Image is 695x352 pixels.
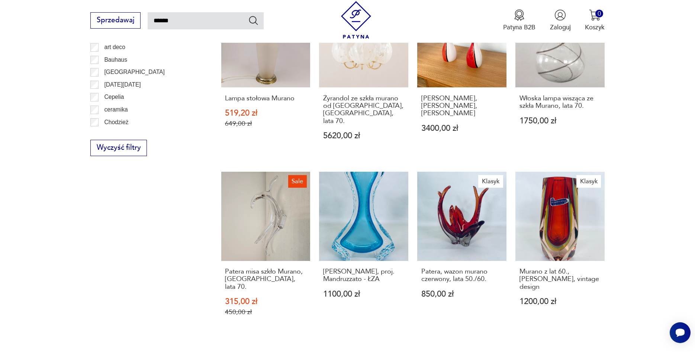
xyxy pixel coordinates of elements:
p: Zaloguj [550,23,571,32]
h3: Lampa stołowa Murano [225,95,306,102]
h3: Murano z lat 60., [PERSON_NAME], vintage design [519,268,601,291]
h3: Patera misa szkło Murano, [GEOGRAPHIC_DATA], lata 70. [225,268,306,291]
p: 1100,00 zł [323,290,404,298]
img: Ikonka użytkownika [554,9,566,21]
h3: [PERSON_NAME], proj. Mandruzzato - ŁZA [323,268,404,283]
p: 1750,00 zł [519,117,601,125]
button: Zaloguj [550,9,571,32]
p: Koszyk [585,23,605,32]
p: 5620,00 zł [323,132,404,140]
h3: Patera, wazon murano czerwony, lata 50./60. [421,268,502,283]
a: Wazon Murano Sommerso, proj. Mandruzzato - ŁZA[PERSON_NAME], proj. Mandruzzato - ŁZA1100,00 zł [319,172,408,333]
a: KlasykPatera, wazon murano czerwony, lata 50./60.Patera, wazon murano czerwony, lata 50./60.850,0... [417,172,506,333]
p: 450,00 zł [225,308,306,316]
a: SalePatera misa szkło Murano, Włochy, lata 70.Patera misa szkło Murano, [GEOGRAPHIC_DATA], lata 7... [221,172,311,333]
p: Bauhaus [104,55,127,65]
img: Patyna - sklep z meblami i dekoracjami vintage [337,1,375,39]
p: ceramika [104,105,128,114]
a: Ikona medaluPatyna B2B [503,9,535,32]
button: Sprzedawaj [90,12,141,29]
img: Ikona koszyka [589,9,601,21]
a: KlasykMurano z lat 60., Aleseandro Mondruzzatto, vintage designMurano z lat 60., [PERSON_NAME], v... [515,172,605,333]
button: Szukaj [248,15,259,26]
p: [DATE][DATE] [104,80,141,90]
h3: Włoska lampa wisząca ze szkła Murano, lata 70. [519,95,601,110]
p: art deco [104,42,125,52]
h3: [PERSON_NAME], [PERSON_NAME], [PERSON_NAME] [421,95,502,117]
p: 850,00 zł [421,290,502,298]
p: Cepelia [104,92,124,102]
p: 1200,00 zł [519,298,601,306]
h3: Żyrandol ze szkła murano od [GEOGRAPHIC_DATA], [GEOGRAPHIC_DATA], lata 70. [323,95,404,125]
button: Wyczyść filtry [90,140,147,156]
a: Sprzedawaj [90,18,141,24]
p: Patyna B2B [503,23,535,32]
div: 0 [595,10,603,17]
p: [GEOGRAPHIC_DATA] [104,67,164,77]
p: 3400,00 zł [421,125,502,132]
button: 0Koszyk [585,9,605,32]
p: Ćmielów [104,130,126,139]
button: Patyna B2B [503,9,535,32]
p: 649,00 zł [225,120,306,127]
p: 315,00 zł [225,298,306,306]
p: Chodzież [104,117,128,127]
img: Ikona medalu [514,9,525,21]
p: 519,20 zł [225,109,306,117]
iframe: Smartsupp widget button [670,322,691,343]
